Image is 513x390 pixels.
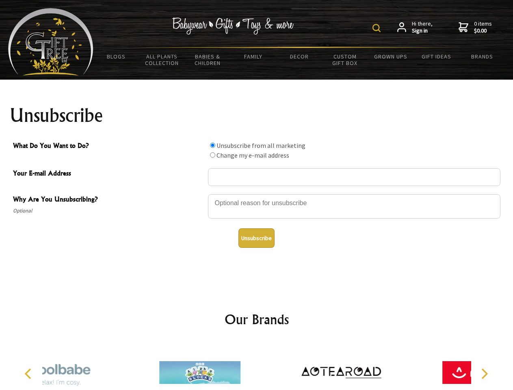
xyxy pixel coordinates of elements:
h2: Our Brands [16,310,497,329]
input: Your E-mail Address [208,168,500,186]
img: Babyware - Gifts - Toys and more... [8,8,93,76]
a: Babies & Children [185,48,231,71]
button: Unsubscribe [238,228,275,248]
span: Hi there, [412,20,433,35]
img: product search [372,24,381,32]
a: Grown Ups [368,48,413,65]
a: Custom Gift Box [322,48,368,71]
a: Gift Ideas [413,48,459,65]
a: Hi there,Sign in [397,20,433,35]
textarea: Why Are You Unsubscribing? [208,194,500,219]
img: Babywear - Gifts - Toys & more [172,17,294,35]
span: Why Are You Unsubscribing? [13,194,204,206]
button: Previous [20,365,38,383]
a: 0 items$0.00 [459,20,492,35]
button: Next [475,365,493,383]
label: Change my e-mail address [216,151,289,159]
strong: Sign in [412,27,433,35]
input: What Do You Want to Do? [210,143,215,148]
span: 0 items [474,20,492,35]
strong: $0.00 [474,27,492,35]
a: Brands [459,48,505,65]
a: Decor [276,48,322,65]
a: All Plants Collection [139,48,185,71]
a: Family [231,48,277,65]
span: Your E-mail Address [13,168,204,180]
span: Optional [13,206,204,216]
span: What Do You Want to Do? [13,141,204,152]
a: BLOGS [93,48,139,65]
label: Unsubscribe from all marketing [216,141,305,149]
h1: Unsubscribe [10,106,504,125]
input: What Do You Want to Do? [210,152,215,158]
